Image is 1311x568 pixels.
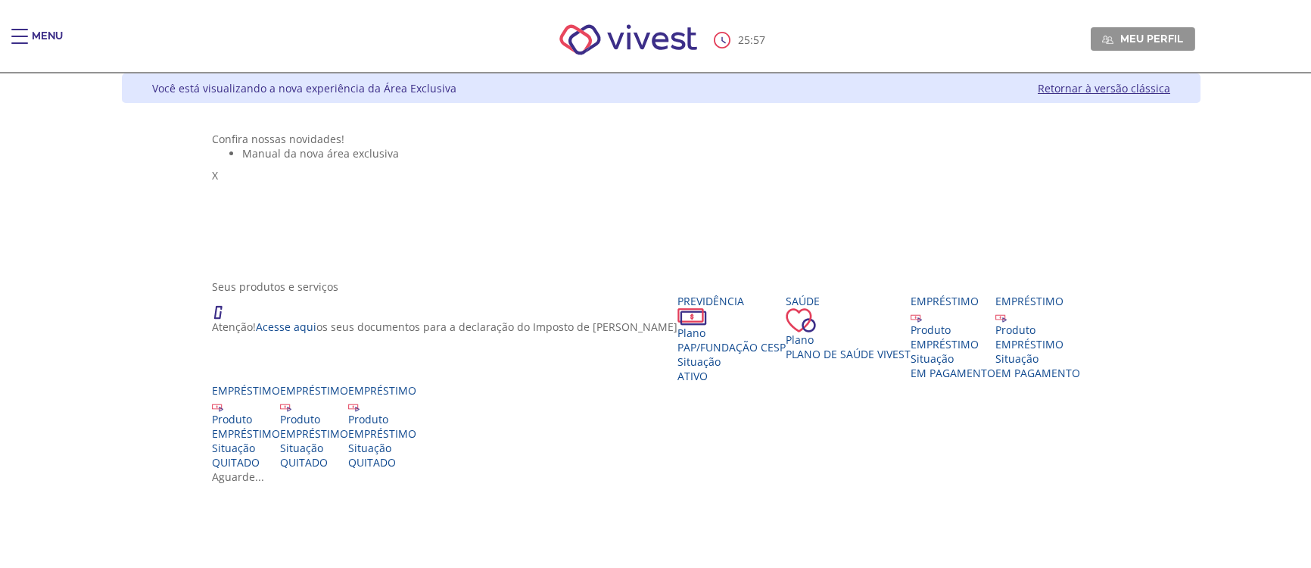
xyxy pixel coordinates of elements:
span: 57 [753,33,765,47]
a: Empréstimo Produto EMPRÉSTIMO Situação EM PAGAMENTO [911,294,995,380]
img: ico_emprestimo.svg [212,401,223,412]
span: QUITADO [348,455,396,470]
img: ico_emprestimo.svg [995,311,1007,323]
a: Retornar à versão clássica [1038,81,1170,95]
div: Previdência [677,294,786,308]
div: Situação [348,441,416,455]
span: 25 [738,33,750,47]
div: Produto [348,412,416,426]
span: QUITADO [212,455,260,470]
a: Empréstimo Produto EMPRÉSTIMO Situação QUITADO [348,383,416,470]
span: Ativo [677,369,708,383]
span: Manual da nova área exclusiva [242,146,399,161]
span: Plano de Saúde VIVEST [786,347,911,361]
div: Produto [280,412,348,426]
div: EMPRÉSTIMO [280,426,348,441]
span: QUITADO [280,455,328,470]
div: Empréstimo [995,294,1080,308]
div: Empréstimo [911,294,995,308]
span: X [212,168,218,183]
span: EM PAGAMENTO [995,366,1080,380]
div: Menu [32,29,63,59]
div: Situação [911,351,995,366]
a: Acesse aqui [256,320,316,334]
div: Produto [995,323,1080,337]
img: ico_coracao.png [786,308,816,332]
span: PAP/Fundação CESP [677,340,786,354]
div: EMPRÉSTIMO [911,337,995,351]
div: Plano [677,326,786,340]
div: Empréstimo [212,383,280,398]
p: Atenção! os seus documentos para a declaração do Imposto de [PERSON_NAME] [212,320,677,334]
a: Saúde PlanoPlano de Saúde VIVEST [786,294,911,361]
img: ico_emprestimo.svg [348,401,360,412]
div: Seus produtos e serviços [212,279,1111,294]
img: ico_emprestimo.svg [280,401,291,412]
div: Situação [280,441,348,455]
div: Empréstimo [280,383,348,398]
div: Confira nossas novidades! [212,132,1111,146]
a: Empréstimo Produto EMPRÉSTIMO Situação QUITADO [280,383,348,470]
div: EMPRÉSTIMO [995,337,1080,351]
div: EMPRÉSTIMO [348,426,416,441]
a: Empréstimo Produto EMPRÉSTIMO Situação QUITADO [212,383,280,470]
div: : [714,32,768,48]
section: <span lang="en" dir="ltr">ProdutosCard</span> [212,279,1111,484]
div: Situação [677,354,786,369]
img: ico_emprestimo.svg [911,311,922,323]
div: Produto [911,323,995,337]
img: Meu perfil [1102,34,1113,45]
span: EM PAGAMENTO [911,366,995,380]
img: ico_dinheiro.png [677,308,707,326]
div: Plano [786,332,911,347]
a: Meu perfil [1091,27,1195,50]
div: EMPRÉSTIMO [212,426,280,441]
div: Saúde [786,294,911,308]
span: Meu perfil [1120,32,1183,45]
div: Situação [212,441,280,455]
div: Produto [212,412,280,426]
a: Empréstimo Produto EMPRÉSTIMO Situação EM PAGAMENTO [995,294,1080,380]
img: ico_atencao.png [212,294,238,320]
div: Aguarde... [212,470,1111,484]
a: Previdência PlanoPAP/Fundação CESP SituaçãoAtivo [677,294,786,383]
div: Você está visualizando a nova experiência da Área Exclusiva [152,81,456,95]
div: Empréstimo [348,383,416,398]
section: <span lang="pt-BR" dir="ltr">Visualizador do Conteúdo da Web</span> 1 [212,132,1111,264]
img: Vivest [543,8,715,72]
div: Situação [995,351,1080,366]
